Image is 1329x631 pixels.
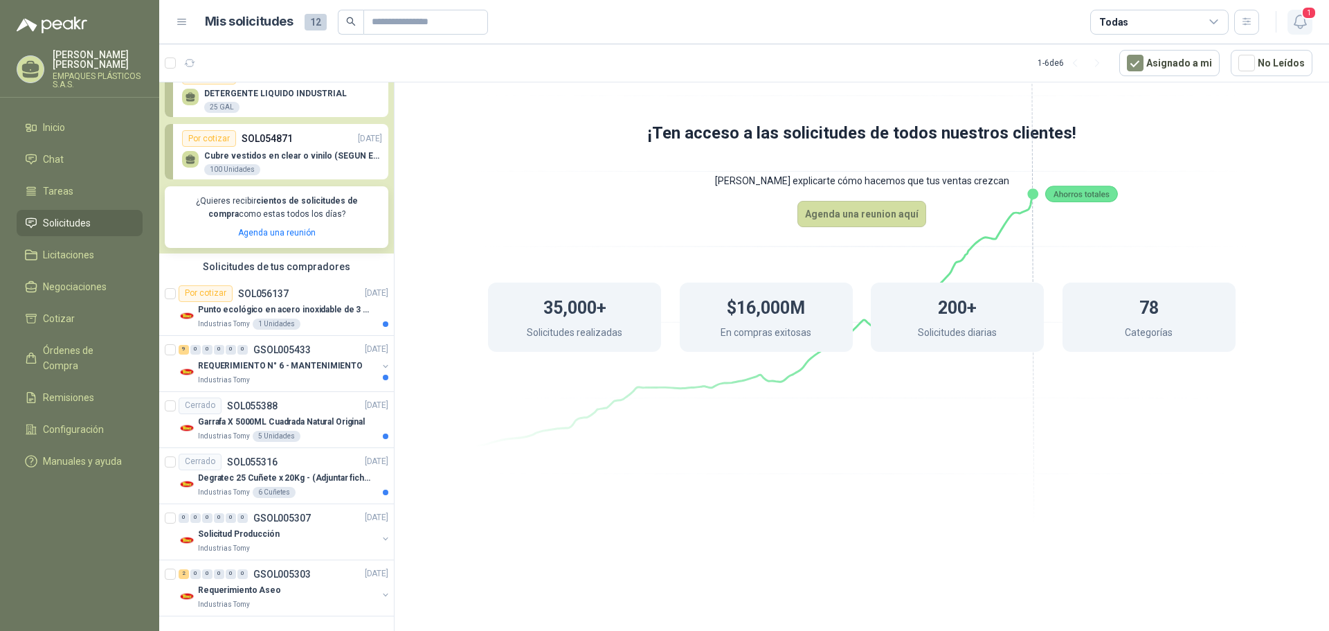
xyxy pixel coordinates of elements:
p: GSOL005303 [253,569,311,579]
p: SOL054871 [242,131,293,146]
p: [DATE] [365,455,388,468]
h1: 35,000+ [543,291,606,321]
p: Degratec 25 Cuñete x 20Kg - (Adjuntar ficha técnica) [198,472,370,485]
img: Company Logo [179,308,195,324]
p: [DATE] [365,287,388,300]
p: En compras exitosas [721,325,811,344]
h1: 78 [1139,291,1159,321]
span: Negociaciones [43,279,107,294]
div: Cerrado [179,454,221,470]
p: GSOL005307 [253,513,311,523]
a: CerradoSOL055316[DATE] Company LogoDegratec 25 Cuñete x 20Kg - (Adjuntar ficha técnica)Industrias... [159,448,394,504]
div: Por cotizar [179,285,233,302]
a: Órdenes de Compra [17,337,143,379]
span: Cotizar [43,311,75,326]
a: 0 0 0 0 0 0 GSOL005307[DATE] Company LogoSolicitud ProducciónIndustrias Tomy [179,510,391,554]
span: search [346,17,356,26]
span: 12 [305,14,327,30]
p: Cubre vestidos en clear o vinilo (SEGUN ESPECIFICACIONES DEL ADJUNTO) [204,151,382,161]
a: 9 0 0 0 0 0 GSOL005433[DATE] Company LogoREQUERIMIENTO N° 6 - MANTENIMIENTOIndustrias Tomy [179,341,391,386]
h1: $16,000M [727,291,805,321]
p: GSOL005433 [253,345,311,355]
div: Cerrado [179,398,221,414]
div: 0 [214,513,224,523]
a: Por cotizarSOL055112[DATE] DETERGENTE LIQUIDO INDUSTRIAL25 GAL [165,62,388,117]
a: Negociaciones [17,274,143,300]
img: Company Logo [179,588,195,605]
p: DETERGENTE LIQUIDO INDUSTRIAL [204,89,347,98]
b: cientos de solicitudes de compra [208,196,358,219]
div: 0 [237,345,248,355]
div: 6 Cuñetes [253,487,296,498]
a: Remisiones [17,384,143,411]
div: 0 [190,513,201,523]
button: 1 [1287,10,1312,35]
div: 0 [202,345,213,355]
p: Requerimiento Aseo [198,584,281,597]
a: Por cotizarSOL054871[DATE] Cubre vestidos en clear o vinilo (SEGUN ESPECIFICACIONES DEL ADJUNTO)1... [165,124,388,179]
button: Agenda una reunion aquí [797,201,926,227]
span: 1 [1301,6,1317,19]
span: Manuales y ayuda [43,454,122,469]
p: [DATE] [358,132,382,145]
div: 0 [214,569,224,579]
a: Licitaciones [17,242,143,268]
p: Industrias Tomy [198,599,250,610]
div: 0 [214,345,224,355]
div: 0 [202,513,213,523]
div: 0 [226,569,236,579]
div: Por cotizar [182,130,236,147]
span: Remisiones [43,390,94,405]
div: 0 [179,513,189,523]
div: Solicitudes de tus compradores [159,254,394,280]
span: Chat [43,152,64,167]
button: Asignado a mi [1119,50,1220,76]
p: EMPAQUES PLÁSTICOS S.A.S. [53,72,143,89]
div: 2 [179,569,189,579]
a: Configuración [17,416,143,443]
div: 0 [190,345,201,355]
div: 0 [226,513,236,523]
img: Logo peakr [17,17,87,33]
span: Tareas [43,184,73,199]
p: Industrias Tomy [198,319,250,330]
a: Inicio [17,114,143,141]
p: [PERSON_NAME] explicarte cómo hacemos que tus ventas crezcan [433,161,1291,201]
p: Solicitud Producción [198,528,280,541]
a: Tareas [17,178,143,204]
p: [DATE] [365,399,388,412]
a: Agenda una reunión [238,228,316,238]
p: SOL056137 [238,289,289,299]
div: 100 Unidades [204,164,260,175]
a: Chat [17,146,143,172]
p: SOL055388 [227,401,278,411]
p: Solicitudes realizadas [527,325,622,344]
p: ¿Quieres recibir como estas todos los días? [173,195,380,221]
div: 25 GAL [204,102,239,113]
p: Solicitudes diarias [918,325,997,344]
a: 2 0 0 0 0 0 GSOL005303[DATE] Company LogoRequerimiento AseoIndustrias Tomy [179,566,391,610]
p: Industrias Tomy [198,375,250,386]
a: Manuales y ayuda [17,448,143,474]
p: Punto ecológico en acero inoxidable de 3 puestos, con capacidad para 121L cada división. [198,303,370,317]
h1: 200+ [938,291,977,321]
div: 1 Unidades [253,319,300,330]
a: Solicitudes [17,210,143,236]
div: 0 [190,569,201,579]
img: Company Logo [179,420,195,436]
div: 0 [202,569,213,579]
div: 0 [226,345,236,355]
p: [PERSON_NAME] [PERSON_NAME] [53,50,143,69]
h1: ¡Ten acceso a las solicitudes de todos nuestros clientes! [433,121,1291,147]
span: Solicitudes [43,215,91,231]
p: [DATE] [365,343,388,356]
img: Company Logo [179,532,195,549]
div: 5 Unidades [253,431,300,442]
span: Configuración [43,422,104,437]
p: SOL055316 [227,457,278,467]
div: 9 [179,345,189,355]
a: Por cotizarSOL056137[DATE] Company LogoPunto ecológico en acero inoxidable de 3 puestos, con capa... [159,280,394,336]
p: [DATE] [365,511,388,524]
h1: Mis solicitudes [205,12,293,32]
